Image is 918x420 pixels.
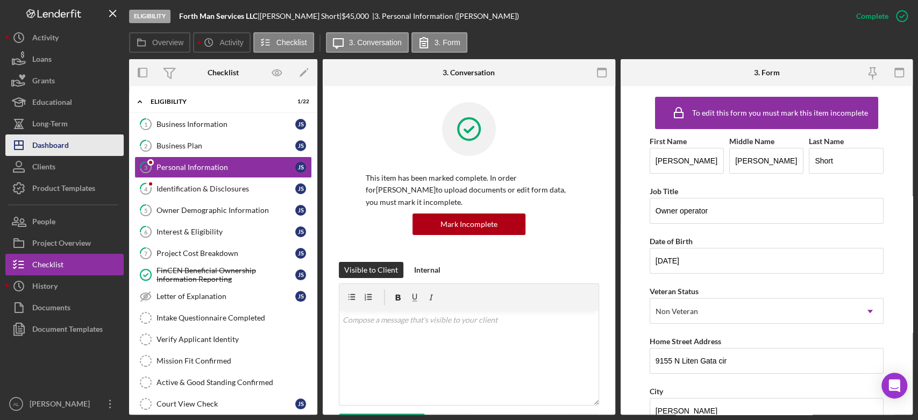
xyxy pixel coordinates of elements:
[412,213,525,235] button: Mark Incomplete
[156,163,295,172] div: Personal Information
[156,141,295,150] div: Business Plan
[295,119,306,130] div: J S
[144,250,148,257] tspan: 7
[5,70,124,91] button: Grants
[5,254,124,275] button: Checklist
[295,226,306,237] div: J S
[650,387,663,396] label: City
[134,156,312,178] a: 3Personal InformationJS
[5,113,124,134] button: Long-Term
[650,237,693,246] label: Date of Birth
[650,187,678,196] label: Job Title
[144,163,147,170] tspan: 3
[156,227,295,236] div: Interest & Eligibility
[32,113,68,137] div: Long-Term
[144,207,147,213] tspan: 5
[349,38,402,47] label: 3. Conversation
[129,10,170,23] div: Eligibility
[156,206,295,215] div: Owner Demographic Information
[5,232,124,254] button: Project Overview
[156,314,311,322] div: Intake Questionnaire Completed
[276,38,307,47] label: Checklist
[208,68,239,77] div: Checklist
[295,248,306,259] div: J S
[156,249,295,258] div: Project Cost Breakdown
[856,5,888,27] div: Complete
[156,184,295,193] div: Identification & Disclosures
[260,12,341,20] div: [PERSON_NAME] Short |
[156,335,311,344] div: Verify Applicant Identity
[339,262,403,278] button: Visible to Client
[134,221,312,243] a: 6Interest & EligibilityJS
[295,183,306,194] div: J S
[5,297,124,318] button: Documents
[411,32,467,53] button: 3. Form
[144,142,147,149] tspan: 2
[156,292,295,301] div: Letter of Explanation
[134,350,312,372] a: Mission Fit Confirmed
[5,91,124,113] button: Educational
[253,32,314,53] button: Checklist
[435,38,460,47] label: 3. Form
[5,134,124,156] button: Dashboard
[414,262,440,278] div: Internal
[845,5,913,27] button: Complete
[32,70,55,94] div: Grants
[650,337,721,346] label: Home Street Address
[144,228,148,235] tspan: 6
[650,137,687,146] label: First Name
[344,262,398,278] div: Visible to Client
[440,213,497,235] div: Mark Incomplete
[295,291,306,302] div: J S
[5,48,124,70] button: Loans
[326,32,409,53] button: 3. Conversation
[152,38,183,47] label: Overview
[134,178,312,200] a: 4Identification & DisclosuresJS
[341,11,369,20] span: $45,000
[129,32,190,53] button: Overview
[5,211,124,232] button: People
[134,393,312,415] a: Court View CheckJS
[295,162,306,173] div: J S
[295,140,306,151] div: J S
[134,264,312,286] a: FinCEN Beneficial Ownership Information ReportingJS
[32,254,63,278] div: Checklist
[5,393,124,415] button: AL[PERSON_NAME]
[32,91,72,116] div: Educational
[372,12,519,20] div: | 3. Personal Information ([PERSON_NAME])
[156,378,311,387] div: Active & Good Standing Confirmed
[5,27,124,48] button: Activity
[27,393,97,417] div: [PERSON_NAME]
[156,357,311,365] div: Mission Fit Confirmed
[295,269,306,280] div: J S
[134,372,312,393] a: Active & Good Standing Confirmed
[144,120,147,127] tspan: 1
[32,211,55,235] div: People
[692,109,868,117] div: To edit this form you must mark this item incomplete
[32,318,103,343] div: Document Templates
[156,400,295,408] div: Court View Check
[156,120,295,129] div: Business Information
[179,12,260,20] div: |
[729,137,774,146] label: Middle Name
[32,297,70,321] div: Documents
[656,307,698,316] div: Non Veteran
[443,68,495,77] div: 3. Conversation
[13,401,19,407] text: AL
[5,177,124,199] a: Product Templates
[366,172,572,208] p: This item has been marked complete. In order for [PERSON_NAME] to upload documents or edit form d...
[193,32,250,53] button: Activity
[5,275,124,297] button: History
[32,232,91,257] div: Project Overview
[753,68,779,77] div: 3. Form
[5,156,124,177] a: Clients
[5,318,124,340] button: Document Templates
